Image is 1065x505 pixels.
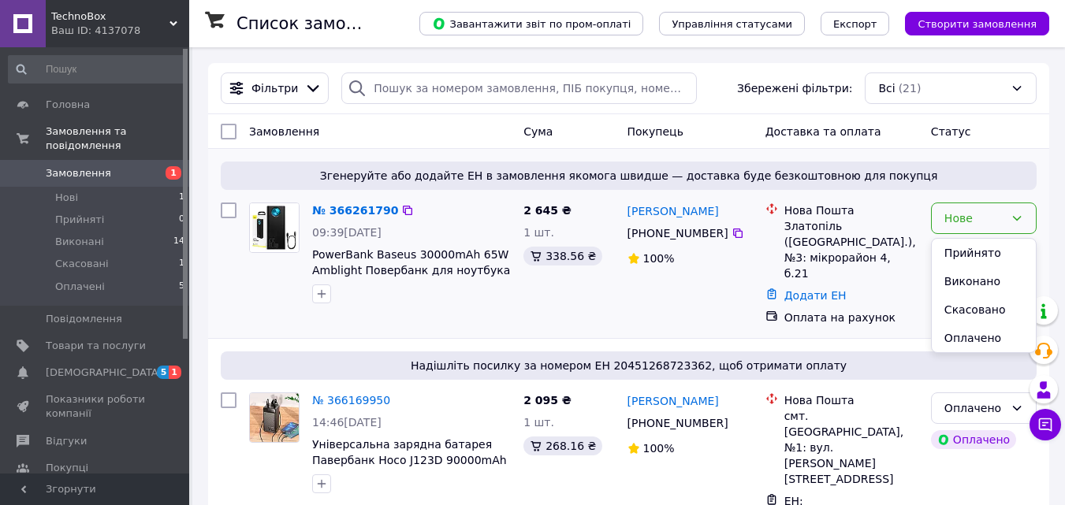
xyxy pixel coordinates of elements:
[932,239,1036,267] li: Прийнято
[643,442,675,455] span: 100%
[523,416,554,429] span: 1 шт.
[166,166,181,180] span: 1
[643,252,675,265] span: 100%
[236,14,397,33] h1: Список замовлень
[249,202,300,253] a: Фото товару
[627,203,719,219] a: [PERSON_NAME]
[46,339,146,353] span: Товари та послуги
[312,438,507,498] a: Універсальна зарядна батарея Павербанк Hoco J123D 90000mAh 22.5W Element PD20W+QC3.0 Чорний
[523,226,554,239] span: 1 шт.
[55,257,109,271] span: Скасовані
[46,166,111,180] span: Замовлення
[312,204,398,217] a: № 366261790
[46,312,122,326] span: Повідомлення
[624,222,732,244] div: [PHONE_NUMBER]
[932,267,1036,295] li: Виконано
[169,366,181,379] span: 1
[419,12,643,35] button: Завантажити звіт по пром-оплаті
[55,280,105,294] span: Оплачені
[944,399,1004,417] div: Оплачено
[931,125,971,138] span: Статус
[179,257,184,271] span: 1
[227,168,1030,184] span: Згенеруйте або додайте ЕН в замовлення якомога швидше — доставка буде безкоштовною для покупця
[46,98,90,112] span: Головна
[918,18,1037,30] span: Створити замовлення
[624,412,732,434] div: [PHONE_NUMBER]
[523,436,602,455] div: 268.16 ₴
[46,434,87,448] span: Відгуки
[55,191,78,205] span: Нові
[784,202,918,218] div: Нова Пошта
[55,213,104,227] span: Прийняті
[51,9,169,24] span: TechnoBox
[179,191,184,205] span: 1
[312,416,382,429] span: 14:46[DATE]
[523,204,572,217] span: 2 645 ₴
[55,235,104,249] span: Виконані
[249,125,319,138] span: Замовлення
[932,295,1036,324] li: Скасовано
[1030,409,1061,440] button: Чат з покупцем
[889,17,1049,29] a: Створити замовлення
[179,280,184,294] span: 5
[179,213,184,227] span: 0
[312,226,382,239] span: 09:39[DATE]
[905,12,1049,35] button: Створити замовлення
[8,55,186,84] input: Пошук
[931,430,1016,449] div: Оплачено
[737,80,852,96] span: Збережені фільтри:
[784,408,918,487] div: смт. [GEOGRAPHIC_DATA], №1: вул. [PERSON_NAME][STREET_ADDRESS]
[46,392,146,421] span: Показники роботи компанії
[672,18,792,30] span: Управління статусами
[821,12,890,35] button: Експорт
[784,289,847,302] a: Додати ЕН
[251,80,298,96] span: Фільтри
[784,218,918,281] div: Златопіль ([GEOGRAPHIC_DATA].), №3: мікрорайон 4, б.21
[227,358,1030,373] span: Надішліть посилку за номером ЕН 20451268723362, щоб отримати оплату
[157,366,169,379] span: 5
[46,461,88,475] span: Покупці
[250,393,299,442] img: Фото товару
[312,394,390,407] a: № 366169950
[250,203,299,252] img: Фото товару
[765,125,881,138] span: Доставка та оплата
[523,247,602,265] div: 338.56 ₴
[627,393,719,409] a: [PERSON_NAME]
[51,24,189,38] div: Ваш ID: 4137078
[46,124,189,153] span: Замовлення та повідомлення
[659,12,805,35] button: Управління статусами
[784,392,918,408] div: Нова Пошта
[173,235,184,249] span: 14
[312,248,510,308] a: PowerBank Baseus 30000mAh 65W Amblight Повербанк для ноутбука зі швидкою зарядкою + Кабель 100W в...
[249,392,300,443] a: Фото товару
[627,125,683,138] span: Покупець
[899,82,922,95] span: (21)
[784,310,918,325] div: Оплата на рахунок
[341,72,697,104] input: Пошук за номером замовлення, ПІБ покупця, номером телефону, Email, номером накладної
[833,18,877,30] span: Експорт
[523,125,553,138] span: Cума
[932,324,1036,352] li: Оплачено
[878,80,895,96] span: Всі
[46,366,162,380] span: [DEMOGRAPHIC_DATA]
[944,210,1004,227] div: Нове
[432,17,631,31] span: Завантажити звіт по пром-оплаті
[523,394,572,407] span: 2 095 ₴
